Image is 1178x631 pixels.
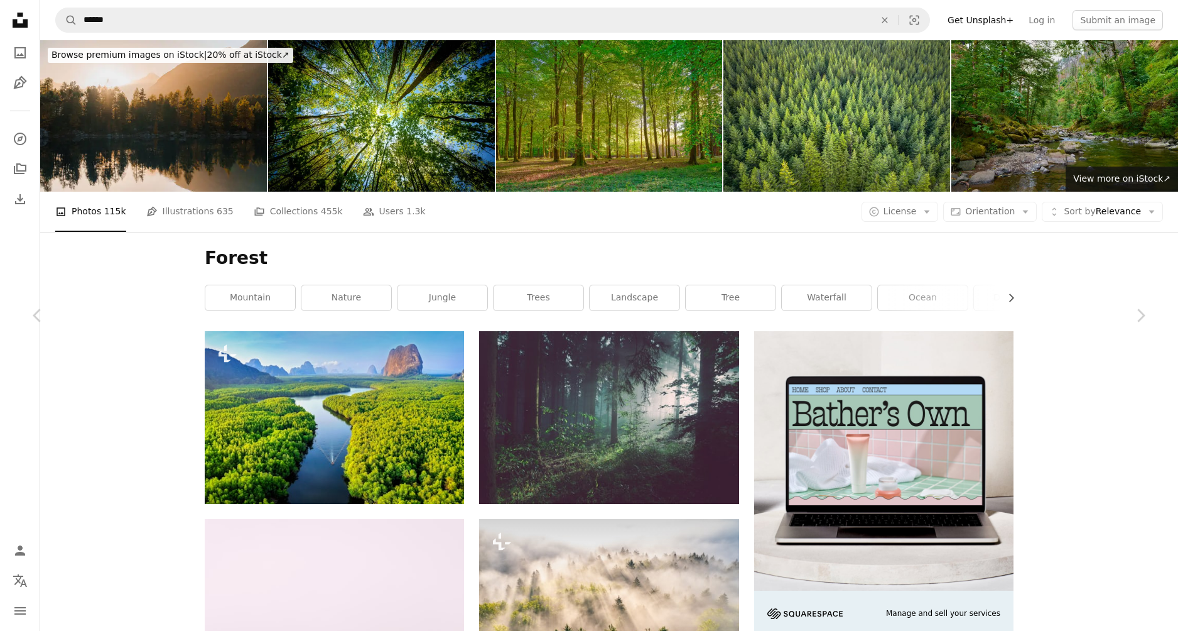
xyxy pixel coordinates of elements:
[321,204,343,218] span: 455k
[1103,255,1178,376] a: Next
[205,247,1013,270] h1: Forest
[479,331,738,504] img: trees on forest with sun rays
[217,204,234,218] span: 635
[940,10,1021,30] a: Get Unsplash+
[1000,285,1013,310] button: scroll list to the right
[205,285,295,310] a: mountain
[871,8,899,32] button: Clear
[146,192,234,232] a: Illustrations 635
[767,608,843,619] img: file-1705255347840-230a6ab5bca9image
[8,40,33,65] a: Photos
[479,412,738,423] a: trees on forest with sun rays
[883,206,917,216] span: License
[40,40,267,192] img: Scenic autumn scenery of idyllic lake in Swiss Alps at sunset
[878,285,968,310] a: ocean
[8,538,33,563] a: Log in / Sign up
[363,192,426,232] a: Users 1.3k
[397,285,487,310] a: jungle
[1066,167,1178,192] a: View more on iStock↗
[8,156,33,182] a: Collections
[686,285,775,310] a: tree
[479,600,738,611] a: a forest of trees
[406,204,425,218] span: 1.3k
[8,70,33,96] a: Illustrations
[782,285,872,310] a: waterfall
[943,202,1037,222] button: Orientation
[1064,206,1095,216] span: Sort by
[886,608,1000,619] span: Manage and sell your services
[754,331,1013,591] img: file-1707883121023-8e3502977149image
[496,40,723,192] img: Tranquil forest scenery with sunlight filtering through lush green foliage
[8,126,33,151] a: Explore
[51,50,289,60] span: 20% off at iStock ↗
[965,206,1015,216] span: Orientation
[205,331,464,504] img: Aerial view of Phang Nga bay with mountains at sunrise in Thailand.
[494,285,583,310] a: trees
[1073,10,1163,30] button: Submit an image
[1042,202,1163,222] button: Sort byRelevance
[8,568,33,593] button: Language
[974,285,1064,310] a: dark forest
[899,8,929,32] button: Visual search
[1073,173,1170,184] span: View more on iStock ↗
[723,40,950,192] img: Vancouver Island Forest
[40,40,301,70] a: Browse premium images on iStock|20% off at iStock↗
[301,285,391,310] a: nature
[205,412,464,423] a: Aerial view of Phang Nga bay with mountains at sunrise in Thailand.
[254,192,343,232] a: Collections 455k
[590,285,679,310] a: landscape
[56,8,77,32] button: Search Unsplash
[951,40,1178,192] img: Tanner Creek at Wahclella Falls Trail in the Columbia River Gorge in Oregon.
[1021,10,1062,30] a: Log in
[862,202,939,222] button: License
[51,50,207,60] span: Browse premium images on iStock |
[8,187,33,212] a: Download History
[55,8,930,33] form: Find visuals sitewide
[268,40,495,192] img: a view up into the trees direction sky - sustainability picture - stock photo - sunstar
[8,598,33,623] button: Menu
[1064,206,1141,218] span: Relevance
